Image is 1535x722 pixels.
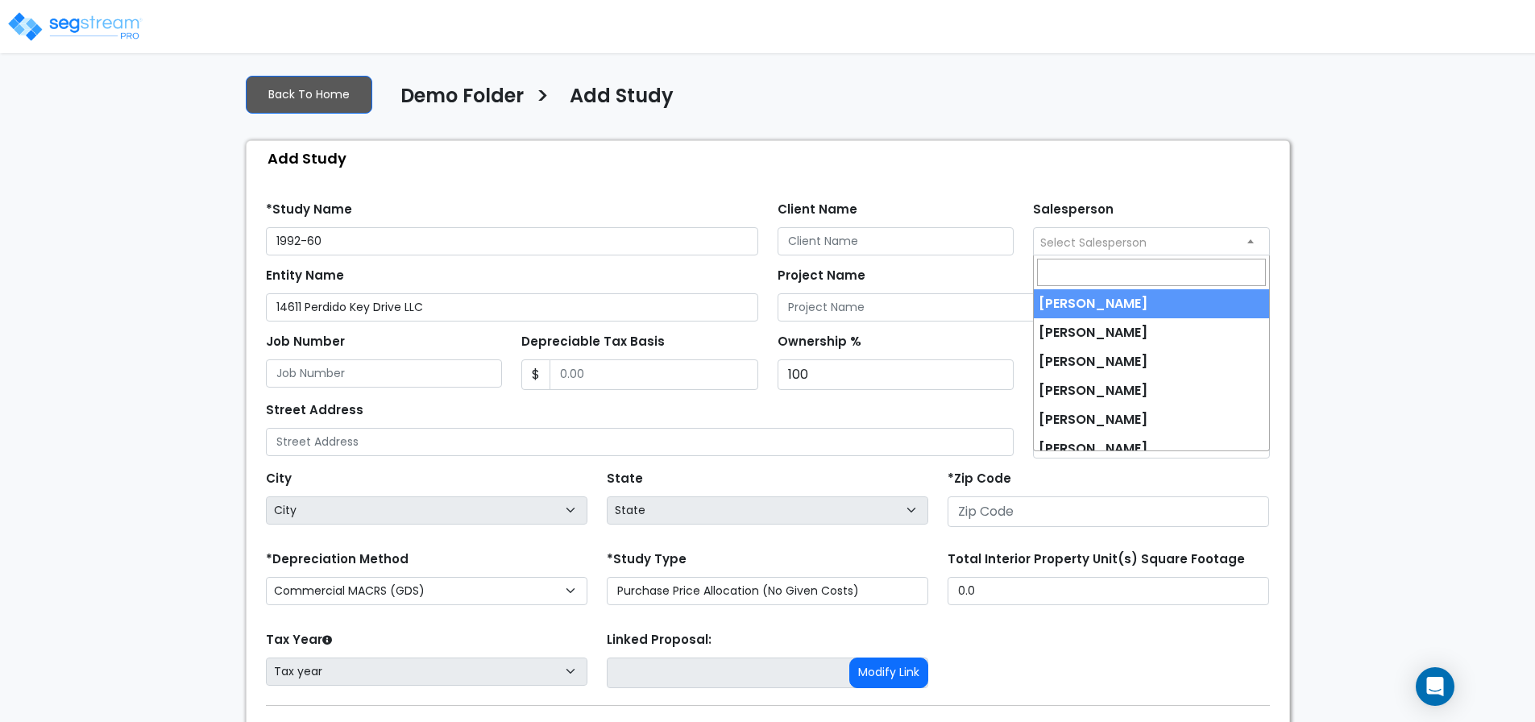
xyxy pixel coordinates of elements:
[536,83,550,114] h3: >
[266,470,292,488] label: City
[948,496,1269,527] input: Zip Code
[778,201,857,219] label: Client Name
[266,631,332,649] label: Tax Year
[1034,405,1269,434] li: [PERSON_NAME]
[1034,347,1269,376] li: [PERSON_NAME]
[246,76,372,114] a: Back To Home
[266,227,758,255] input: Study Name
[1034,289,1269,318] li: [PERSON_NAME]
[266,333,345,351] label: Job Number
[607,550,687,569] label: *Study Type
[521,333,665,351] label: Depreciable Tax Basis
[255,141,1289,176] div: Add Study
[778,267,865,285] label: Project Name
[266,550,409,569] label: *Depreciation Method
[1034,318,1269,347] li: [PERSON_NAME]
[778,293,1270,322] input: Project Name
[778,333,861,351] label: Ownership %
[400,85,524,112] h4: Demo Folder
[1040,234,1147,251] span: Select Salesperson
[266,401,363,420] label: Street Address
[6,10,143,43] img: logo_pro_r.png
[778,359,1014,390] input: Ownership %
[948,577,1269,605] input: total square foot
[607,470,643,488] label: State
[948,470,1011,488] label: *Zip Code
[1033,201,1114,219] label: Salesperson
[521,359,550,390] span: $
[570,85,674,112] h4: Add Study
[266,293,758,322] input: Entity Name
[388,85,524,118] a: Demo Folder
[266,428,1014,456] input: Street Address
[266,359,503,388] input: Job Number
[948,550,1245,569] label: Total Interior Property Unit(s) Square Footage
[550,359,758,390] input: 0.00
[1416,667,1454,706] div: Open Intercom Messenger
[849,658,928,688] button: Modify Link
[607,631,711,649] label: Linked Proposal:
[1034,376,1269,405] li: [PERSON_NAME]
[778,227,1014,255] input: Client Name
[266,201,352,219] label: *Study Name
[558,85,674,118] a: Add Study
[266,267,344,285] label: Entity Name
[1034,434,1269,463] li: [PERSON_NAME]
